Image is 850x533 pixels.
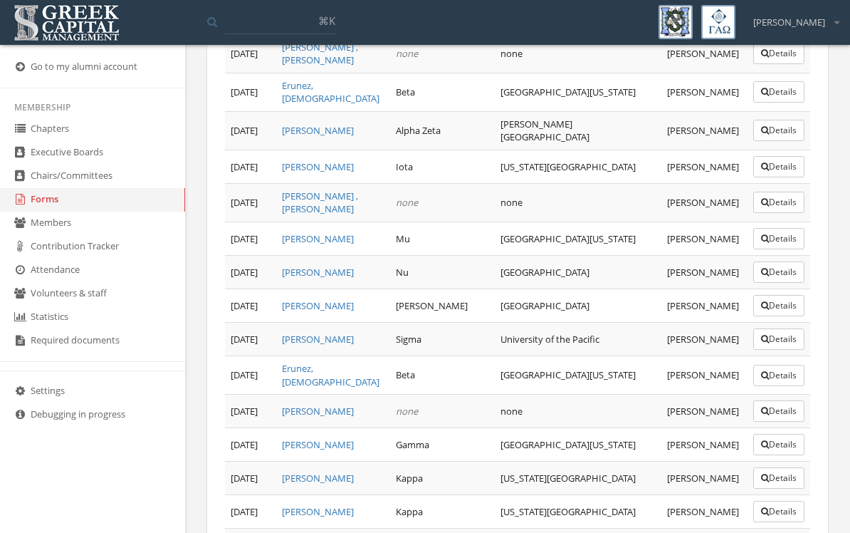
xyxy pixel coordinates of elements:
[390,356,495,395] td: Beta
[390,495,495,529] td: Kappa
[753,328,804,350] button: Details
[753,43,804,64] button: Details
[495,222,661,256] td: [GEOGRAPHIC_DATA][US_STATE]
[753,192,804,213] button: Details
[225,323,276,356] td: [DATE]
[282,160,354,173] a: [PERSON_NAME]
[667,124,739,137] span: [PERSON_NAME]
[753,120,804,141] button: Details
[225,150,276,183] td: [DATE]
[495,462,661,495] td: [US_STATE][GEOGRAPHIC_DATA]
[390,428,495,462] td: Gamma
[667,438,739,451] span: [PERSON_NAME]
[225,289,276,323] td: [DATE]
[495,356,661,395] td: [GEOGRAPHIC_DATA][US_STATE]
[282,232,354,245] a: [PERSON_NAME]
[225,395,276,428] td: [DATE]
[390,73,495,111] td: Beta
[667,196,739,209] span: [PERSON_NAME]
[495,323,661,356] td: University of the Pacific
[753,262,804,283] button: Details
[225,495,276,529] td: [DATE]
[396,405,418,418] em: none
[495,256,661,289] td: [GEOGRAPHIC_DATA]
[753,434,804,455] button: Details
[753,467,804,489] button: Details
[753,365,804,386] button: Details
[667,405,739,418] span: [PERSON_NAME]
[667,266,739,279] span: [PERSON_NAME]
[282,438,354,451] a: [PERSON_NAME]
[667,472,739,485] span: [PERSON_NAME]
[495,428,661,462] td: [GEOGRAPHIC_DATA][US_STATE]
[282,472,354,485] a: [PERSON_NAME]
[753,400,804,422] button: Details
[495,495,661,529] td: [US_STATE][GEOGRAPHIC_DATA]
[495,34,661,73] td: none
[495,73,661,111] td: [GEOGRAPHIC_DATA][US_STATE]
[282,266,354,279] a: [PERSON_NAME]
[744,5,839,29] div: [PERSON_NAME]
[667,333,739,346] span: [PERSON_NAME]
[495,150,661,183] td: [US_STATE][GEOGRAPHIC_DATA]
[753,16,825,29] span: [PERSON_NAME]
[282,124,354,137] a: [PERSON_NAME]
[753,156,804,177] button: Details
[667,232,739,245] span: [PERSON_NAME]
[753,501,804,522] button: Details
[282,405,354,418] a: [PERSON_NAME]
[753,295,804,316] button: Details
[390,462,495,495] td: Kappa
[390,222,495,256] td: Mu
[390,256,495,289] td: Nu
[396,196,418,209] em: none
[667,47,739,60] span: [PERSON_NAME]
[495,183,661,222] td: none
[282,333,354,346] a: [PERSON_NAME]
[282,41,358,67] a: [PERSON_NAME] , [PERSON_NAME]
[225,428,276,462] td: [DATE]
[225,462,276,495] td: [DATE]
[753,228,804,249] button: Details
[667,505,739,518] span: [PERSON_NAME]
[282,79,379,105] a: Erunez, [DEMOGRAPHIC_DATA]
[495,111,661,150] td: [PERSON_NAME][GEOGRAPHIC_DATA]
[318,14,335,28] span: ⌘K
[225,222,276,256] td: [DATE]
[390,150,495,183] td: Iota
[225,183,276,222] td: [DATE]
[225,111,276,150] td: [DATE]
[753,81,804,103] button: Details
[495,289,661,323] td: [GEOGRAPHIC_DATA]
[282,190,358,216] a: [PERSON_NAME] , [PERSON_NAME]
[225,34,276,73] td: [DATE]
[667,299,739,312] span: [PERSON_NAME]
[282,362,379,388] a: Erunez, [DEMOGRAPHIC_DATA]
[390,289,495,323] td: [PERSON_NAME]
[667,160,739,173] span: [PERSON_NAME]
[396,47,418,60] em: none
[495,395,661,428] td: none
[225,256,276,289] td: [DATE]
[225,73,276,111] td: [DATE]
[667,86,739,98] span: [PERSON_NAME]
[667,368,739,381] span: [PERSON_NAME]
[282,299,354,312] a: [PERSON_NAME]
[225,356,276,395] td: [DATE]
[390,323,495,356] td: Sigma
[282,505,354,518] a: [PERSON_NAME]
[390,111,495,150] td: Alpha Zeta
